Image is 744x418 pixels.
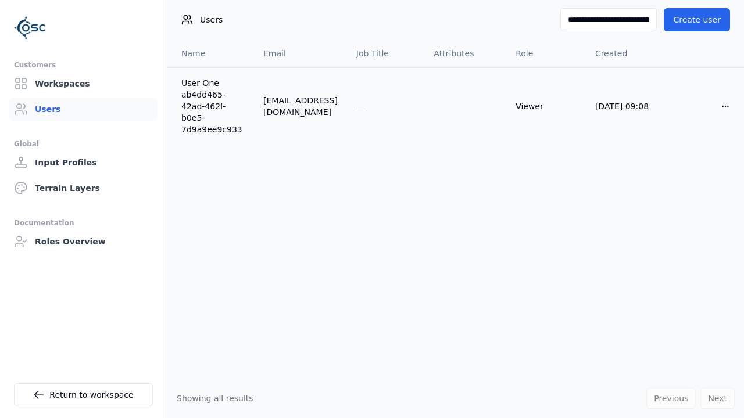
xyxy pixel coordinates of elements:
a: Return to workspace [14,383,153,406]
th: Created [586,39,666,67]
img: Logo [14,12,46,44]
span: — [356,102,364,111]
div: Customers [14,58,153,72]
button: Create user [664,8,730,31]
a: Workspaces [9,72,158,95]
div: Viewer [516,100,577,112]
div: Documentation [14,216,153,230]
div: [DATE] 09:08 [595,100,657,112]
th: Attributes [424,39,506,67]
a: Roles Overview [9,230,158,253]
a: Input Profiles [9,151,158,174]
a: Terrain Layers [9,176,158,200]
th: Role [506,39,586,67]
a: Users [9,98,158,121]
div: [EMAIL_ADDRESS][DOMAIN_NAME] [263,95,338,118]
a: User One ab4dd465-42ad-462f-b0e5-7d9a9ee9c933 [181,77,245,135]
th: Job Title [347,39,424,67]
th: Name [167,39,254,67]
div: Global [14,137,153,151]
span: Users [200,14,223,26]
th: Email [254,39,347,67]
span: Showing all results [177,394,253,403]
